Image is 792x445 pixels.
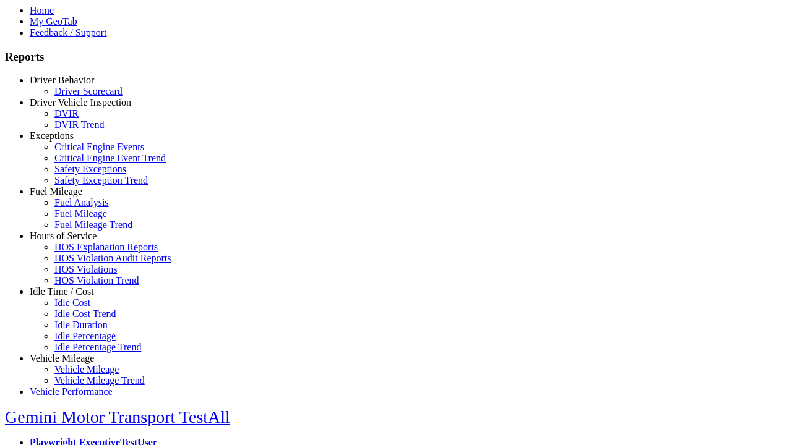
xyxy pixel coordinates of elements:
a: My GeoTab [30,16,77,27]
a: Vehicle Mileage Trend [54,375,145,386]
a: Vehicle Mileage [30,353,94,363]
a: Driver Behavior [30,75,94,85]
a: Fuel Mileage [54,208,107,219]
a: Driver Scorecard [54,86,123,96]
a: Safety Exceptions [54,164,126,174]
a: Safety Exception Trend [54,175,148,185]
a: Idle Duration [54,320,108,330]
a: HOS Violation Audit Reports [54,253,171,263]
a: HOS Violations [54,264,117,274]
a: Idle Percentage Trend [54,342,141,352]
a: DVIR [54,108,79,119]
a: Gemini Motor Transport TestAll [5,407,230,426]
a: Home [30,5,54,15]
a: Exceptions [30,130,74,141]
a: Vehicle Mileage [54,364,119,375]
h3: Reports [5,50,787,64]
a: Fuel Mileage Trend [54,219,132,230]
a: Fuel Analysis [54,197,109,208]
a: Feedback / Support [30,27,106,38]
a: Idle Percentage [54,331,116,341]
a: Critical Engine Event Trend [54,153,166,163]
a: Hours of Service [30,231,97,241]
a: Idle Cost [54,297,90,308]
a: HOS Explanation Reports [54,242,158,252]
a: Vehicle Performance [30,386,113,397]
a: Fuel Mileage [30,186,82,197]
a: Critical Engine Events [54,142,144,152]
a: Driver Vehicle Inspection [30,97,131,108]
a: Idle Cost Trend [54,308,116,319]
a: Idle Time / Cost [30,286,94,297]
a: DVIR Trend [54,119,104,130]
a: HOS Violation Trend [54,275,139,286]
